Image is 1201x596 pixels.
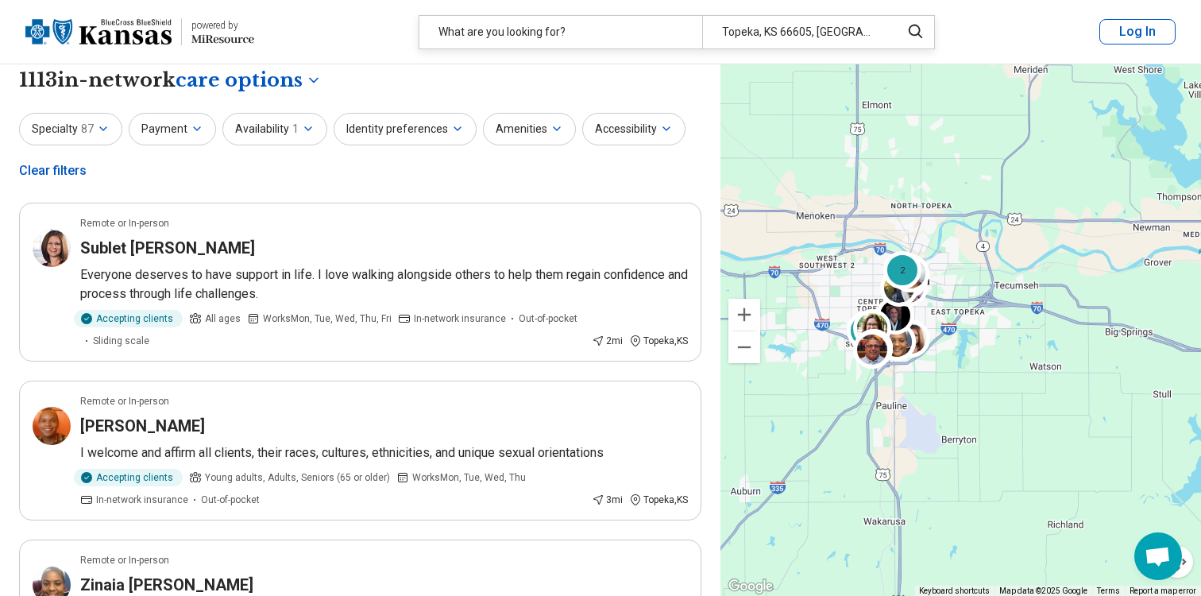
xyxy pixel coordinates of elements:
div: 2 [883,251,921,289]
button: Zoom in [728,299,760,331]
span: Sliding scale [93,334,149,348]
span: Out-of-pocket [519,312,577,326]
div: Open chat [1134,532,1182,580]
button: Payment [129,113,216,145]
button: Identity preferences [334,113,477,145]
button: Care options [176,67,322,94]
div: 3 mi [592,493,623,507]
p: Remote or In-person [80,394,169,408]
div: Topeka, KS 66605, [GEOGRAPHIC_DATA] [702,16,890,48]
h3: [PERSON_NAME] [80,415,205,437]
button: Amenities [483,113,576,145]
p: I welcome and affirm all clients, their races, cultures, ethnicities, and unique sexual orientations [80,443,688,462]
span: Young adults, Adults, Seniors (65 or older) [205,470,390,485]
h1: 1113 in-network [19,67,322,94]
div: powered by [191,18,254,33]
p: Everyone deserves to have support in life. I love walking alongside others to help them regain co... [80,265,688,304]
span: care options [176,67,303,94]
h3: Sublet [PERSON_NAME] [80,237,255,259]
button: Zoom out [728,331,760,363]
button: Log In [1099,19,1176,45]
div: 2 [846,312,884,350]
div: Accepting clients [74,310,183,327]
div: Accepting clients [74,469,183,486]
a: Report a map error [1130,586,1196,595]
a: Terms (opens in new tab) [1097,586,1120,595]
img: Blue Cross Blue Shield Kansas [25,13,172,51]
div: Topeka , KS [629,493,688,507]
span: All ages [205,312,241,326]
div: Topeka , KS [629,334,688,348]
div: 2 mi [592,334,623,348]
button: Specialty87 [19,113,122,145]
span: In-network insurance [414,312,506,326]
span: Works Mon, Tue, Wed, Thu [412,470,526,485]
span: Out-of-pocket [201,493,260,507]
p: Remote or In-person [80,553,169,567]
span: In-network insurance [96,493,188,507]
h3: Zinaia [PERSON_NAME] [80,574,253,596]
span: 1 [292,121,299,137]
button: Accessibility [582,113,685,145]
a: Blue Cross Blue Shield Kansaspowered by [25,13,254,51]
p: Remote or In-person [80,216,169,230]
span: Map data ©2025 Google [999,586,1087,595]
button: Availability1 [222,113,327,145]
div: What are you looking for? [419,16,702,48]
span: 87 [81,121,94,137]
span: Works Mon, Tue, Wed, Thu, Fri [263,312,392,326]
div: Clear filters [19,152,87,190]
